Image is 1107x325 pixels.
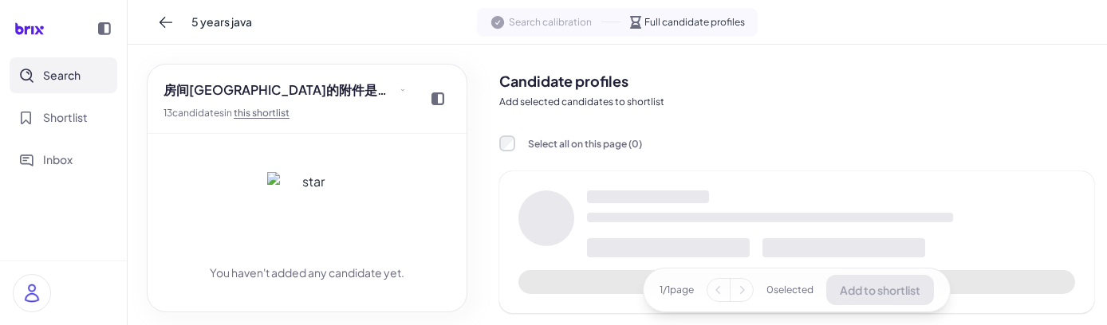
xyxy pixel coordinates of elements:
p: Add selected candidates to shortlist [499,95,1094,109]
span: Search calibration [509,15,592,29]
div: 13 candidate s in [163,106,412,120]
span: Inbox [43,151,73,168]
span: Full candidate profiles [644,15,745,29]
span: 5 years java [191,14,252,30]
input: Select all on this page (0) [499,135,515,151]
img: star [267,172,347,252]
button: Inbox [10,142,117,178]
span: 0 selected [766,283,814,297]
button: Shortlist [10,100,117,135]
img: user_logo.png [14,275,50,311]
button: 房间[GEOGRAPHIC_DATA]的附件是打开了发生的接口方式发射点发射点方法 [157,77,412,103]
button: Search [10,57,117,93]
div: You haven't added any candidate yet. [210,264,404,281]
a: this shortlist [234,107,290,119]
span: Search [43,67,81,84]
h2: Candidate profiles [499,70,1094,92]
span: 房间[GEOGRAPHIC_DATA]的附件是打开了发生的接口方式发射点发射点方法 [163,80,396,100]
span: Select all on this page ( 0 ) [528,138,642,150]
span: 1 / 1 page [660,283,694,297]
span: Shortlist [43,109,88,126]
